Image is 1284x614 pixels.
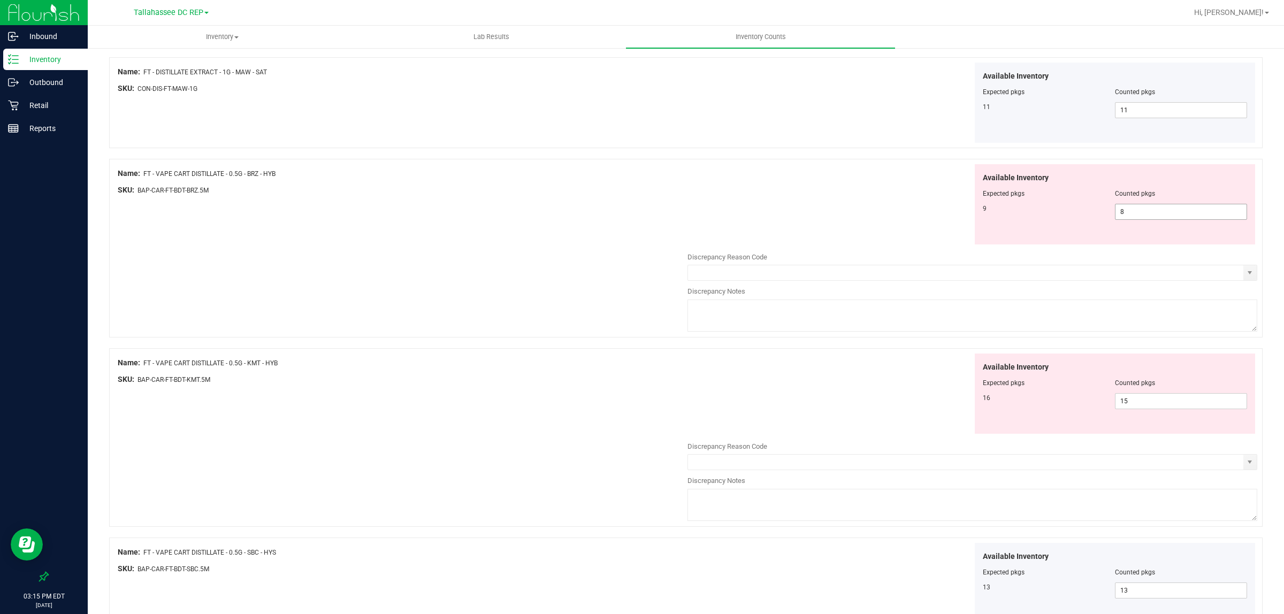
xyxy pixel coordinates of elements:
span: BAP-CAR-FT-BDT-BRZ.5M [137,187,209,194]
a: Inventory [88,26,357,48]
span: Counted pkgs [1115,569,1155,576]
span: FT - VAPE CART DISTILLATE - 0.5G - BRZ - HYB [143,170,276,178]
span: 11 [983,103,990,111]
span: Discrepancy Reason Code [687,442,767,450]
span: SKU: [118,564,134,573]
span: BAP-CAR-FT-BDT-SBC.5M [137,565,209,573]
a: Inventory Counts [626,26,895,48]
label: Pin the sidebar to full width on large screens [39,571,49,582]
input: 8 [1115,204,1247,219]
p: Outbound [19,76,83,89]
span: FT - DISTILLATE EXTRACT - 1G - MAW - SAT [143,68,267,76]
span: Name: [118,169,140,178]
span: SKU: [118,375,134,383]
span: Expected pkgs [983,379,1025,387]
inline-svg: Outbound [8,77,19,88]
p: Inbound [19,30,83,43]
span: Counted pkgs [1115,88,1155,96]
span: select [1243,265,1257,280]
span: BAP-CAR-FT-BDT-KMT.5M [137,376,210,383]
span: 16 [983,394,990,402]
span: 13 [983,584,990,591]
p: Reports [19,122,83,135]
span: Available Inventory [983,71,1049,82]
span: Lab Results [459,32,524,42]
span: Inventory Counts [721,32,800,42]
a: Lab Results [357,26,626,48]
p: 03:15 PM EDT [5,592,83,601]
div: Discrepancy Notes [687,475,1257,486]
inline-svg: Reports [8,123,19,134]
span: Name: [118,358,140,367]
span: SKU: [118,84,134,93]
inline-svg: Retail [8,100,19,111]
span: Hi, [PERSON_NAME]! [1194,8,1264,17]
span: Expected pkgs [983,88,1025,96]
span: Counted pkgs [1115,379,1155,387]
iframe: Resource center [11,528,43,561]
span: Expected pkgs [983,190,1025,197]
p: Retail [19,99,83,112]
inline-svg: Inbound [8,31,19,42]
span: 9 [983,205,987,212]
span: Inventory [88,32,356,42]
span: Available Inventory [983,172,1049,183]
span: Name: [118,548,140,556]
inline-svg: Inventory [8,54,19,65]
input: 11 [1115,103,1247,118]
span: FT - VAPE CART DISTILLATE - 0.5G - SBC - HYS [143,549,276,556]
input: 13 [1115,583,1247,598]
span: Counted pkgs [1115,190,1155,197]
p: [DATE] [5,601,83,609]
span: Available Inventory [983,362,1049,373]
span: select [1243,455,1257,470]
span: Name: [118,67,140,76]
div: Discrepancy Notes [687,286,1257,297]
p: Inventory [19,53,83,66]
span: SKU: [118,186,134,194]
span: Available Inventory [983,551,1049,562]
span: Tallahassee DC REP [134,8,203,17]
span: Discrepancy Reason Code [687,253,767,261]
span: FT - VAPE CART DISTILLATE - 0.5G - KMT - HYB [143,359,278,367]
input: 15 [1115,394,1247,409]
span: Expected pkgs [983,569,1025,576]
span: CON-DIS-FT-MAW-1G [137,85,197,93]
